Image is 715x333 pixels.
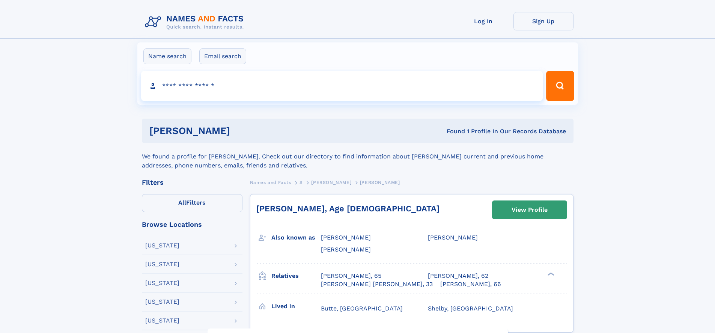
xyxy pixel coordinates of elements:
[513,12,574,30] a: Sign Up
[142,179,242,186] div: Filters
[321,280,433,288] a: [PERSON_NAME] [PERSON_NAME], 33
[546,271,555,276] div: ❯
[321,305,403,312] span: Butte, [GEOGRAPHIC_DATA]
[142,221,242,228] div: Browse Locations
[492,201,567,219] a: View Profile
[453,12,513,30] a: Log In
[142,12,250,32] img: Logo Names and Facts
[311,180,351,185] span: [PERSON_NAME]
[300,178,303,187] a: S
[271,231,321,244] h3: Also known as
[428,234,478,241] span: [PERSON_NAME]
[428,272,488,280] a: [PERSON_NAME], 62
[338,127,566,136] div: Found 1 Profile In Our Records Database
[360,180,400,185] span: [PERSON_NAME]
[145,261,179,267] div: [US_STATE]
[250,178,291,187] a: Names and Facts
[178,199,186,206] span: All
[256,204,440,213] a: [PERSON_NAME], Age [DEMOGRAPHIC_DATA]
[321,272,381,280] a: [PERSON_NAME], 65
[271,270,321,282] h3: Relatives
[321,246,371,253] span: [PERSON_NAME]
[143,48,191,64] label: Name search
[145,280,179,286] div: [US_STATE]
[546,71,574,101] button: Search Button
[199,48,246,64] label: Email search
[142,194,242,212] label: Filters
[428,305,513,312] span: Shelby, [GEOGRAPHIC_DATA]
[145,318,179,324] div: [US_STATE]
[440,280,501,288] a: [PERSON_NAME], 66
[271,300,321,313] h3: Lived in
[141,71,543,101] input: search input
[149,126,339,136] h1: [PERSON_NAME]
[311,178,351,187] a: [PERSON_NAME]
[145,299,179,305] div: [US_STATE]
[321,234,371,241] span: [PERSON_NAME]
[142,143,574,170] div: We found a profile for [PERSON_NAME]. Check out our directory to find information about [PERSON_N...
[145,243,179,249] div: [US_STATE]
[300,180,303,185] span: S
[512,201,548,218] div: View Profile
